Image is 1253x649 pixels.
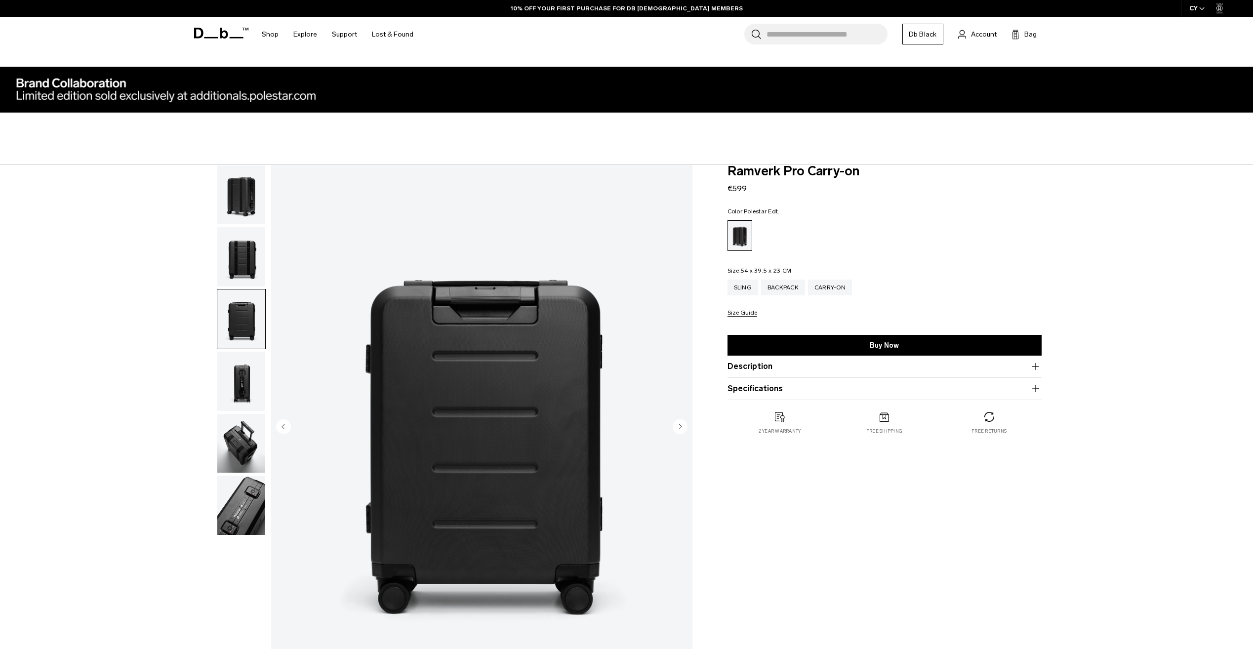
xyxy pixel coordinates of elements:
img: Ramverk Pro Carry-on Polestar Edt. [217,289,265,349]
img: Ramverk Pro Carry-on Polestar Edt. [217,227,265,286]
button: Ramverk Pro Carry-on Polestar Edt. [217,351,266,411]
a: Sling [728,280,758,295]
a: Support [332,17,357,52]
button: Ramverk Pro Carry-on Polestar Edt. [217,289,266,349]
button: Ramverk Pro Carry-on Polestar Edt. [217,165,266,225]
span: 54 x 39.5 x 23 CM [741,267,791,274]
span: Ramverk Pro Carry-on [728,165,1042,178]
button: Previous slide [276,419,291,436]
a: Explore [293,17,317,52]
legend: Color: [728,208,780,214]
a: Polestar Edt. [728,220,752,251]
img: Ramverk Pro Carry-on Polestar Edt. [217,414,265,473]
p: Free returns [971,428,1007,435]
span: €599 [728,184,747,193]
button: Ramverk Pro Carry-on Polestar Edt. [217,413,266,474]
a: Shop [262,17,279,52]
a: Buy Now [728,335,1042,356]
p: 2 year warranty [759,428,801,435]
img: Ramverk Pro Carry-on Polestar Edt. [217,476,265,535]
a: Account [958,28,997,40]
a: Backpack [761,280,805,295]
a: 10% OFF YOUR FIRST PURCHASE FOR DB [DEMOGRAPHIC_DATA] MEMBERS [511,4,743,13]
a: Db Black [902,24,943,44]
span: Polestar Edt. [744,208,779,215]
button: Description [728,361,1042,372]
span: Bag [1024,29,1037,40]
button: Specifications [728,383,1042,395]
p: Free shipping [866,428,902,435]
span: Account [971,29,997,40]
a: Carry-on [808,280,852,295]
button: Ramverk Pro Carry-on Polestar Edt. [217,227,266,287]
button: Ramverk Pro Carry-on Polestar Edt. [217,475,266,535]
a: Lost & Found [372,17,413,52]
nav: Main Navigation [254,17,421,52]
img: Ramverk Pro Carry-on Polestar Edt. [217,352,265,411]
button: Bag [1011,28,1037,40]
button: Next slide [673,419,687,436]
img: Ramverk Pro Carry-on Polestar Edt. [217,165,265,225]
button: Size Guide [728,310,757,317]
legend: Size: [728,268,792,274]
